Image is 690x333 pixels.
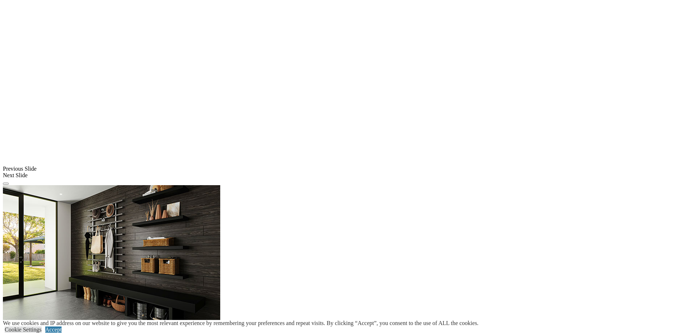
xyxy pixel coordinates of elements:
a: Cookie Settings [5,326,42,333]
div: Previous Slide [3,166,687,172]
div: Next Slide [3,172,687,179]
a: Accept [45,326,62,333]
button: Click here to pause slide show [3,183,9,185]
div: We use cookies and IP address on our website to give you the most relevant experience by remember... [3,320,478,326]
img: Banner for mobile view [3,185,220,330]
